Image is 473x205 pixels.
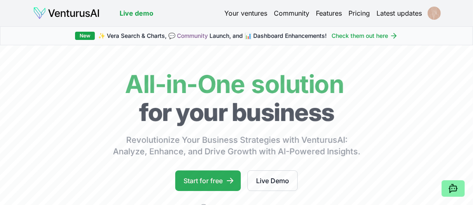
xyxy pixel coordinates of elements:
div: New [75,32,95,40]
a: Pricing [348,8,370,18]
a: Check them out here [332,32,398,40]
a: Live demo [120,8,153,18]
span: ✨ Vera Search & Charts, 💬 Launch, and 📊 Dashboard Enhancements! [98,32,327,40]
a: Community [177,32,208,39]
a: Your ventures [224,8,267,18]
a: Community [274,8,309,18]
a: Start for free [175,170,241,191]
a: Features [316,8,342,18]
img: logo [33,7,100,20]
a: Live Demo [247,170,298,191]
a: Latest updates [377,8,422,18]
img: ACg8ocJQzybeiht37LEy9lNjCQ8t3423I0Q_u0ogRtxU9PY3NT2J5mgj=s96-c [428,7,441,20]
